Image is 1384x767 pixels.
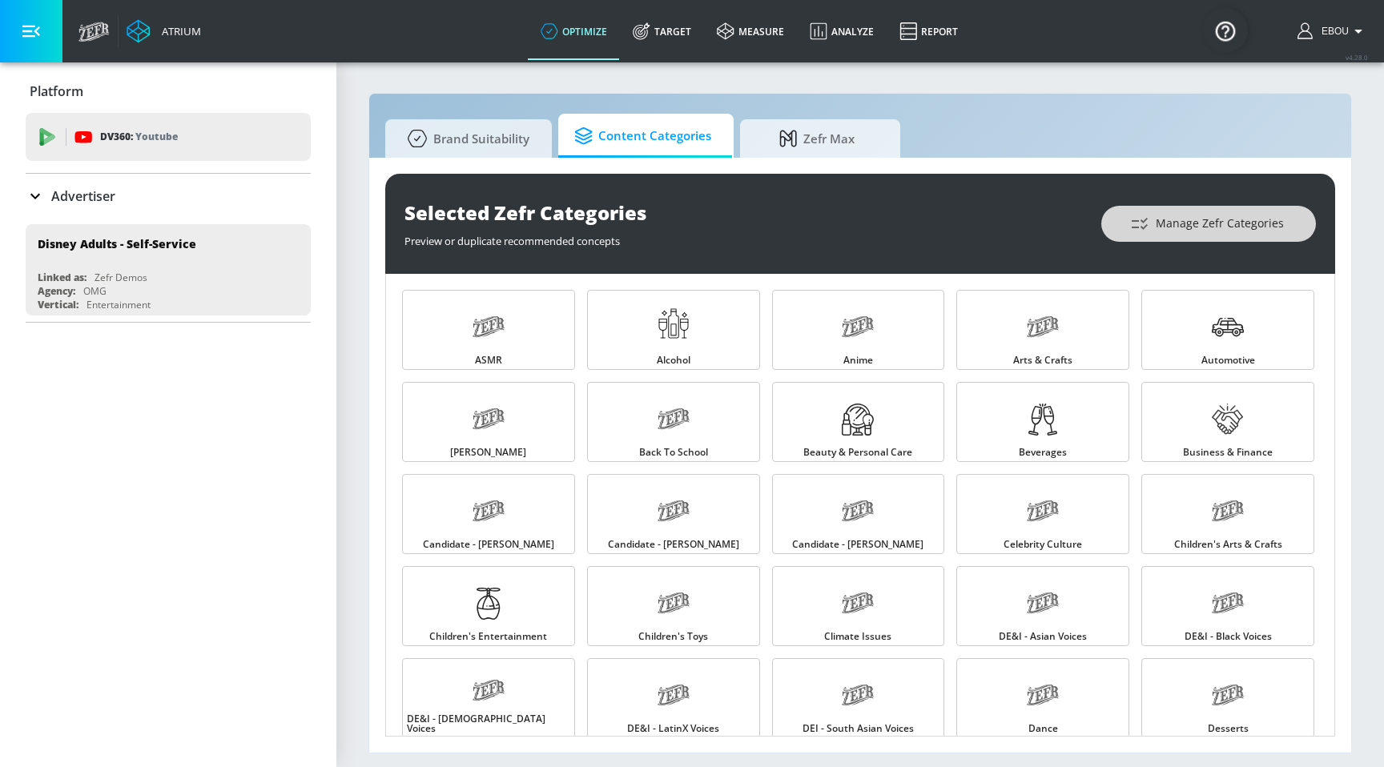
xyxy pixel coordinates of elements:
span: DEI - South Asian Voices [803,724,914,733]
a: Candidate - [PERSON_NAME] [402,474,575,554]
div: Disney Adults - Self-Service [38,236,196,251]
div: Platform [26,69,311,114]
a: DEI - South Asian Voices [772,658,945,738]
a: Candidate - [PERSON_NAME] [772,474,945,554]
a: measure [704,2,797,60]
span: Climate Issues [824,632,891,641]
a: Target [620,2,704,60]
a: Desserts [1141,658,1314,738]
span: DE&I - Asian Voices [999,632,1087,641]
span: Celebrity Culture [1004,540,1082,549]
div: Agency: [38,284,75,298]
a: Back to School [587,382,760,462]
span: DE&I - Black Voices [1185,632,1272,641]
span: Manage Zefr Categories [1133,214,1284,234]
div: Advertiser [26,174,311,219]
div: Disney Adults - Self-ServiceLinked as:Zefr DemosAgency:OMGVertical:Entertainment [26,224,311,315]
span: Arts & Crafts [1013,355,1072,365]
a: Beverages [956,382,1129,462]
a: Dance [956,658,1129,738]
button: Ebou [1297,22,1368,41]
span: Desserts [1208,724,1249,733]
p: DV360: [100,128,178,146]
a: Beauty & Personal Care [772,382,945,462]
span: v 4.28.0 [1346,53,1368,62]
span: Anime [843,355,873,365]
span: Dance [1028,724,1058,733]
span: login as: ebou.njie@zefr.com [1315,26,1349,37]
div: Preview or duplicate recommended concepts [404,226,1085,248]
a: Report [887,2,971,60]
span: DE&I - LatinX Voices [627,724,719,733]
div: Entertainment [86,298,151,311]
a: Atrium [127,19,201,43]
a: Climate Issues [772,566,945,646]
p: Advertiser [51,187,115,205]
p: Platform [30,82,83,100]
a: DE&I - Asian Voices [956,566,1129,646]
button: Manage Zefr Categories [1101,206,1316,242]
a: Arts & Crafts [956,290,1129,370]
a: Candidate - [PERSON_NAME] [587,474,760,554]
a: [PERSON_NAME] [402,382,575,462]
a: Business & Finance [1141,382,1314,462]
button: Open Resource Center [1203,8,1248,53]
div: Zefr Demos [95,271,147,284]
a: DE&I - LatinX Voices [587,658,760,738]
div: Atrium [155,24,201,38]
span: Alcohol [657,355,690,365]
a: Automotive [1141,290,1314,370]
span: Automotive [1201,355,1255,365]
span: Zefr Max [756,119,878,158]
a: DE&I - [DEMOGRAPHIC_DATA] Voices [402,658,575,738]
a: Celebrity Culture [956,474,1129,554]
span: Back to School [639,448,708,457]
span: [PERSON_NAME] [450,448,526,457]
span: Candidate - [PERSON_NAME] [608,540,739,549]
p: Youtube [135,128,178,145]
div: Vertical: [38,298,78,311]
span: Candidate - [PERSON_NAME] [792,540,923,549]
span: DE&I - [DEMOGRAPHIC_DATA] Voices [407,714,570,733]
span: Children's Arts & Crafts [1174,540,1282,549]
span: ASMR [475,355,502,365]
span: Content Categories [574,117,711,155]
span: Children's Entertainment [429,632,547,641]
a: Children's Toys [587,566,760,646]
span: Beverages [1019,448,1067,457]
span: Beauty & Personal Care [803,448,912,457]
div: Selected Zefr Categories [404,199,1085,226]
a: Children's Entertainment [402,566,575,646]
span: Business & Finance [1183,448,1273,457]
div: OMG [83,284,107,298]
a: Analyze [797,2,887,60]
a: Children's Arts & Crafts [1141,474,1314,554]
a: Alcohol [587,290,760,370]
span: Brand Suitability [401,119,529,158]
span: Candidate - [PERSON_NAME] [423,540,554,549]
span: Children's Toys [638,632,708,641]
a: Anime [772,290,945,370]
div: DV360: Youtube [26,113,311,161]
a: optimize [528,2,620,60]
a: ASMR [402,290,575,370]
div: Linked as: [38,271,86,284]
a: DE&I - Black Voices [1141,566,1314,646]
